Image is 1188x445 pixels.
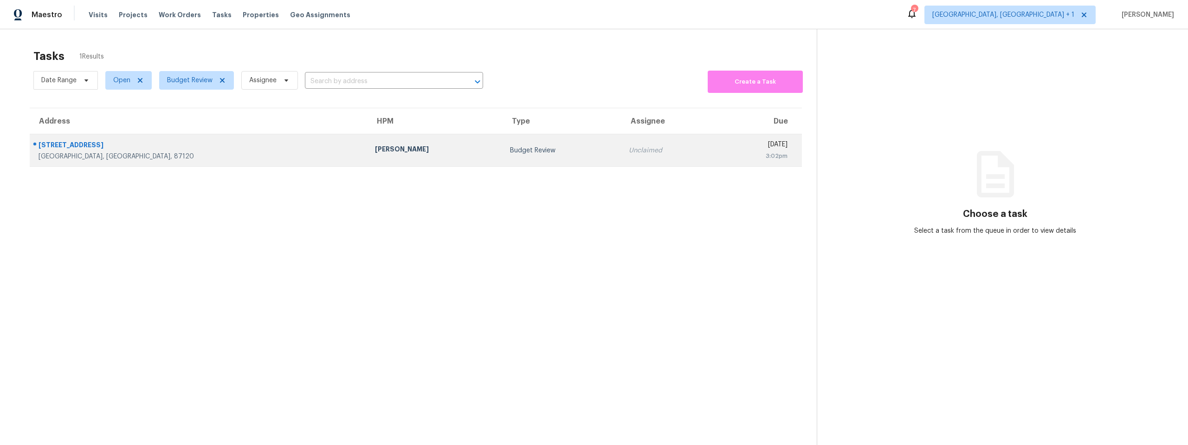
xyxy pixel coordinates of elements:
button: Open [471,75,484,88]
button: Create a Task [708,71,803,93]
div: [GEOGRAPHIC_DATA], [GEOGRAPHIC_DATA], 87120 [39,152,360,161]
span: Date Range [41,76,77,85]
h2: Tasks [33,52,65,61]
div: [DATE] [723,140,788,151]
span: Projects [119,10,148,20]
span: Maestro [32,10,62,20]
span: Open [113,76,130,85]
div: 7 [911,6,917,15]
span: Geo Assignments [290,10,350,20]
div: Unclaimed [629,146,709,155]
h3: Choose a task [963,209,1027,219]
span: Assignee [249,76,277,85]
span: Tasks [212,12,232,18]
span: [PERSON_NAME] [1118,10,1174,20]
th: Assignee [621,108,717,134]
input: Search by address [305,74,457,89]
div: Select a task from the queue in order to view details [906,226,1085,236]
div: 3:02pm [723,151,788,161]
th: HPM [368,108,503,134]
span: Properties [243,10,279,20]
span: Work Orders [159,10,201,20]
th: Type [503,108,621,134]
div: [PERSON_NAME] [375,144,495,156]
div: Budget Review [510,146,614,155]
th: Due [716,108,802,134]
span: [GEOGRAPHIC_DATA], [GEOGRAPHIC_DATA] + 1 [932,10,1074,20]
span: Visits [89,10,108,20]
th: Address [30,108,368,134]
div: [STREET_ADDRESS] [39,140,360,152]
span: Budget Review [167,76,213,85]
span: Create a Task [712,77,798,87]
span: 1 Results [79,52,104,61]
